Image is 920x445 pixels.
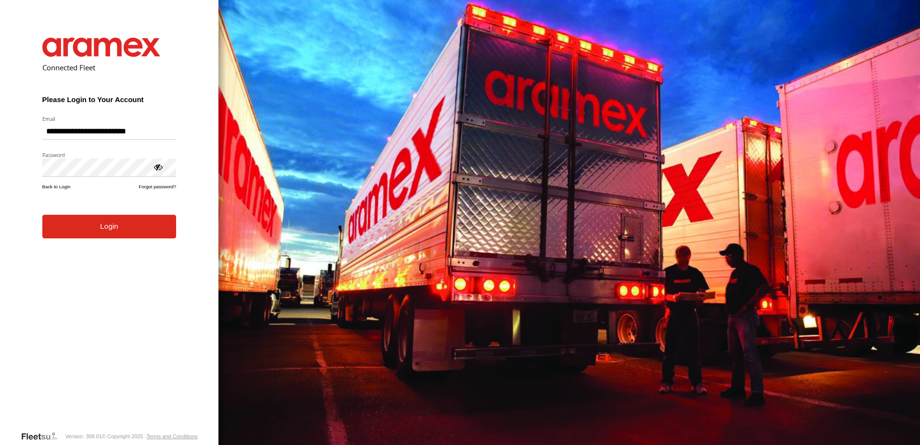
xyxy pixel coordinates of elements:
a: Visit our Website [21,432,65,441]
a: Back to Login [42,184,71,189]
a: Terms and Conditions [146,433,197,439]
div: © Copyright 2025 - [102,433,198,439]
img: Aramex [42,38,161,57]
button: Login [42,215,177,238]
h2: Connected Fleet [42,63,177,72]
label: Password [42,151,177,158]
a: Forgot password? [139,184,176,189]
label: Email [42,115,177,122]
div: Version: 308.01 [65,433,102,439]
h3: Please Login to Your Account [42,95,177,104]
